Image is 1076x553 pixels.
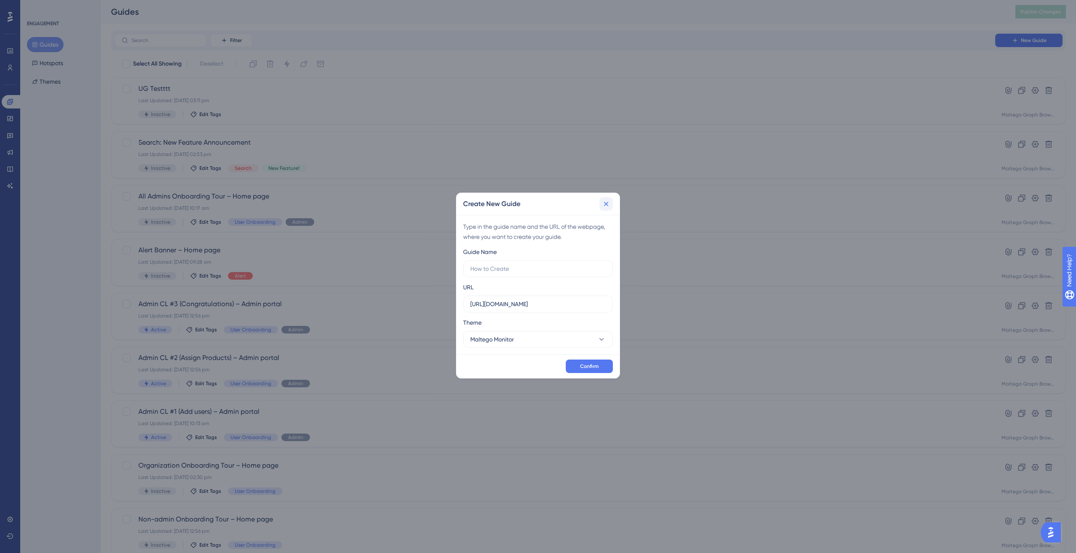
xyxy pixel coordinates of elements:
input: How to Create [470,264,606,273]
span: Need Help? [20,2,53,12]
div: URL [463,282,474,292]
span: Confirm [580,363,599,370]
div: Type in the guide name and the URL of the webpage, where you want to create your guide. [463,222,613,242]
h2: Create New Guide [463,199,520,209]
span: Theme [463,318,482,328]
span: Maltego Monitor [470,334,514,344]
iframe: UserGuiding AI Assistant Launcher [1041,520,1066,545]
input: https://www.example.com [470,299,606,309]
div: Guide Name [463,247,497,257]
